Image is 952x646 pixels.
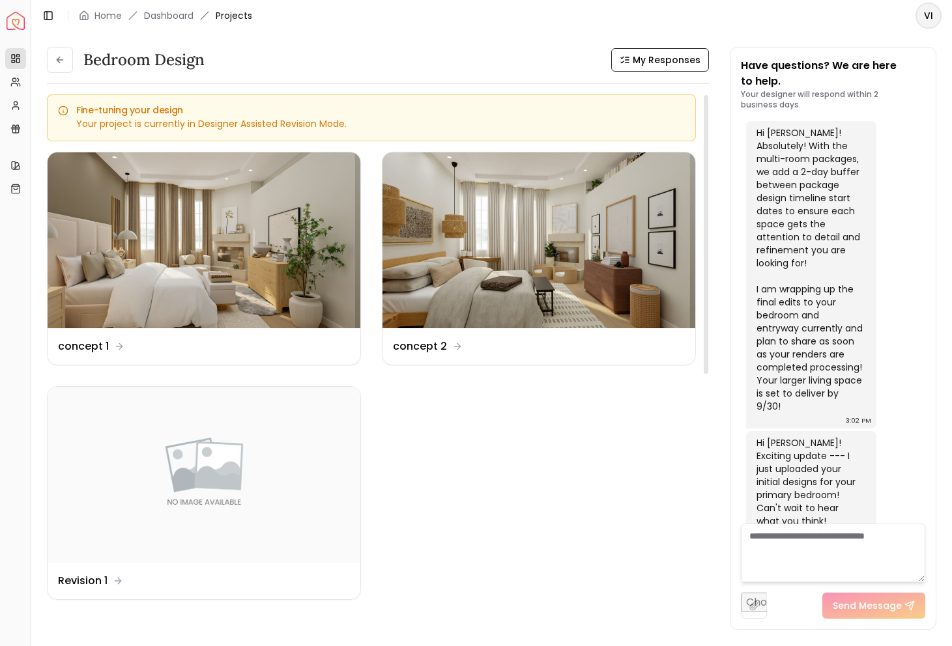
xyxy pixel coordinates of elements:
[916,3,942,29] button: VI
[741,58,925,89] p: Have questions? We are here to help.
[846,414,871,427] div: 3:02 PM
[382,152,695,328] img: concept 2
[47,152,361,365] a: concept 1concept 1
[382,152,696,365] a: concept 2concept 2
[58,339,109,354] dd: concept 1
[48,387,360,563] img: Revision 1
[58,573,108,589] dd: Revision 1
[58,117,685,130] div: Your project is currently in Designer Assisted Revision Mode.
[741,89,925,110] p: Your designer will respond within 2 business days.
[611,48,709,72] button: My Responses
[917,4,940,27] span: VI
[144,9,194,22] a: Dashboard
[48,152,360,328] img: concept 1
[633,53,700,66] span: My Responses
[83,49,205,70] h3: Bedroom design
[58,105,685,115] h5: Fine-tuning your design
[79,9,252,22] nav: breadcrumb
[393,339,447,354] dd: concept 2
[7,12,25,30] img: Spacejoy Logo
[216,9,252,22] span: Projects
[94,9,122,22] a: Home
[7,12,25,30] a: Spacejoy
[757,436,863,527] div: Hi [PERSON_NAME]! Exciting update --- I just uploaded your initial designs for your primary bedro...
[757,126,863,413] div: Hi [PERSON_NAME]! Absolutely! With the multi-room packages, we add a 2-day buffer between package...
